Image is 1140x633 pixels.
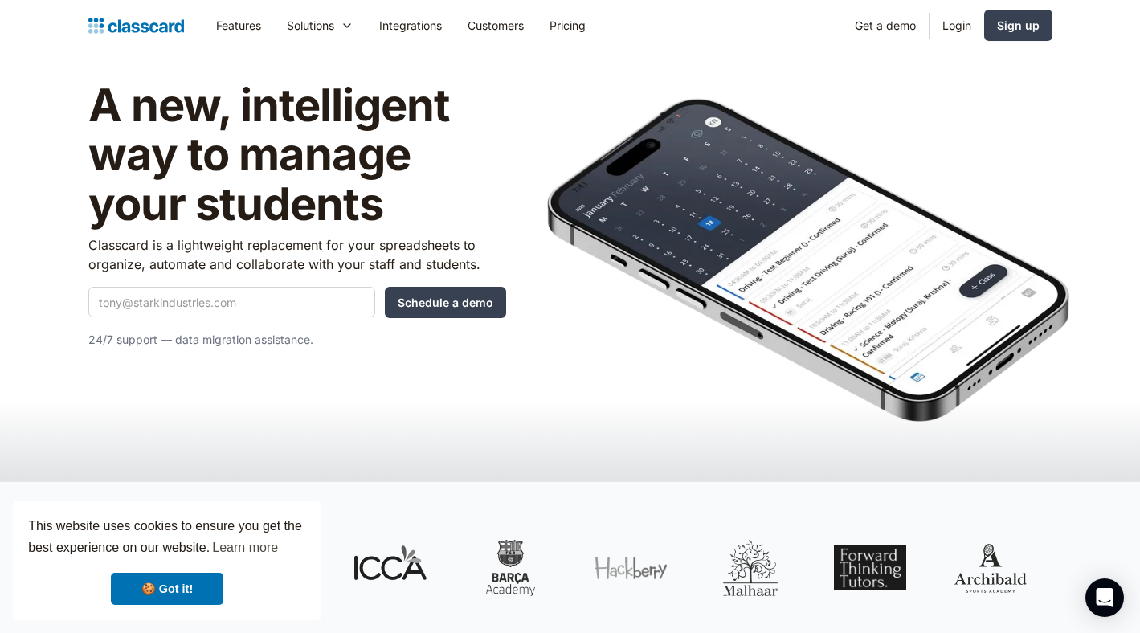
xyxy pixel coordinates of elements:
[930,7,984,43] a: Login
[203,7,274,43] a: Features
[13,501,321,620] div: cookieconsent
[455,7,537,43] a: Customers
[366,7,455,43] a: Integrations
[88,330,506,349] p: 24/7 support — data migration assistance.
[997,17,1040,34] div: Sign up
[385,287,506,318] input: Schedule a demo
[88,14,184,37] a: home
[88,287,506,318] form: Quick Demo Form
[287,17,334,34] div: Solutions
[88,287,375,317] input: tony@starkindustries.com
[210,536,280,560] a: learn more about cookies
[842,7,929,43] a: Get a demo
[28,517,306,560] span: This website uses cookies to ensure you get the best experience on our website.
[88,235,506,274] p: Classcard is a lightweight replacement for your spreadsheets to organize, automate and collaborat...
[111,573,223,605] a: dismiss cookie message
[1085,578,1124,617] div: Open Intercom Messenger
[984,10,1052,41] a: Sign up
[537,7,599,43] a: Pricing
[274,7,366,43] div: Solutions
[88,81,506,230] h1: A new, intelligent way to manage your students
